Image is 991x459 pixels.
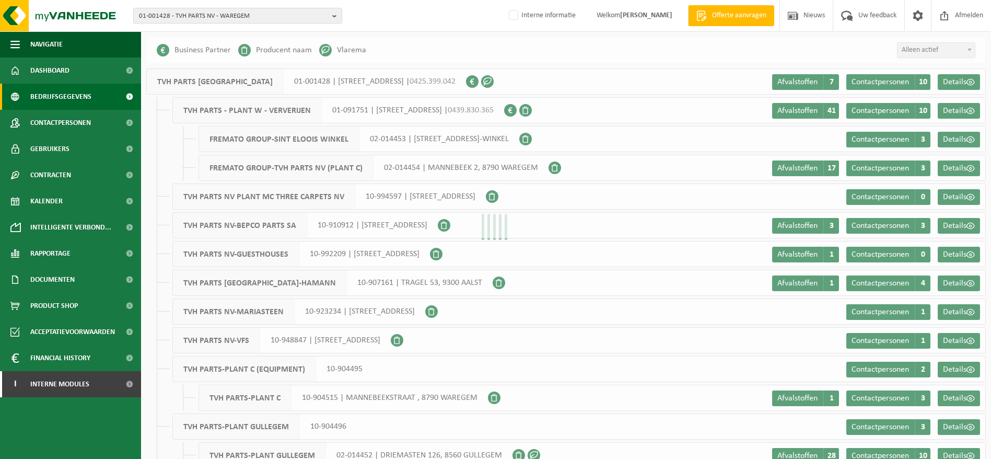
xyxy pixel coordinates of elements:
span: 2 [915,362,930,377]
a: Details [938,391,980,406]
span: Dashboard [30,58,69,84]
span: Contactpersonen [852,193,909,201]
span: 3 [915,391,930,406]
span: Contactpersonen [852,135,909,144]
li: Producent naam [238,42,312,58]
a: Contactpersonen 3 [846,132,930,147]
li: Vlarema [319,42,366,58]
span: Gebruikers [30,136,69,162]
a: Details [938,304,980,320]
span: Contactpersonen [852,279,909,288]
span: 1 [823,391,839,406]
span: 1 [823,247,839,262]
span: Contactpersonen [852,222,909,230]
div: 02-014454 | MANNEBEEK 2, 8790 WAREGEM [199,155,549,181]
a: Details [938,362,980,377]
a: Afvalstoffen 1 [772,247,839,262]
a: Details [938,132,980,147]
span: 0 [915,247,930,262]
a: Contactpersonen 2 [846,362,930,377]
a: Contactpersonen 3 [846,419,930,435]
div: 10-904496 [172,414,357,440]
span: Contactpersonen [852,365,909,374]
a: Details [938,333,980,349]
span: 10 [915,103,930,119]
a: Afvalstoffen 3 [772,218,839,234]
span: Intelligente verbond... [30,214,111,240]
div: 10-992209 | [STREET_ADDRESS] [172,241,430,267]
span: Details [943,193,966,201]
span: Afvalstoffen [777,222,818,230]
a: Contactpersonen 3 [846,391,930,406]
span: 1 [915,333,930,349]
span: Acceptatievoorwaarden [30,319,115,345]
a: Contactpersonen 1 [846,304,930,320]
a: Contactpersonen 4 [846,276,930,291]
span: TVH PARTS NV-BEPCO PARTS SA [173,213,307,238]
span: Rapportage [30,240,71,267]
a: Details [938,419,980,435]
span: Contactpersonen [852,423,909,431]
span: Documenten [30,267,75,293]
span: Afvalstoffen [777,107,818,115]
span: FREMATO GROUP-SINT ELOOIS WINKEL [199,127,359,152]
span: 3 [915,218,930,234]
div: 01-001428 | [STREET_ADDRESS] | [146,68,466,95]
a: Afvalstoffen 17 [772,160,839,176]
span: Contactpersonen [852,250,909,259]
a: Afvalstoffen 7 [772,74,839,90]
span: Details [943,423,966,431]
li: Business Partner [157,42,231,58]
span: TVH PARTS NV-VFS [173,328,260,353]
span: Product Shop [30,293,78,319]
span: 1 [915,304,930,320]
span: 1 [823,276,839,291]
div: 10-948847 | [STREET_ADDRESS] [172,327,391,353]
span: 3 [823,218,839,234]
span: Contactpersonen [30,110,91,136]
span: Details [943,164,966,173]
span: 3 [915,132,930,147]
a: Contactpersonen 1 [846,333,930,349]
a: Contactpersonen 0 [846,189,930,205]
a: Contactpersonen 0 [846,247,930,262]
span: Contactpersonen [852,107,909,115]
a: Details [938,247,980,262]
span: I [10,371,20,397]
span: Kalender [30,188,63,214]
span: TVH PARTS-PLANT C (EQUIPMENT) [173,357,316,382]
span: Contactpersonen [852,78,909,86]
div: 10-904495 [172,356,373,382]
span: 0 [915,189,930,205]
span: Alleen actief [897,42,975,58]
span: 3 [915,160,930,176]
a: Afvalstoffen 41 [772,103,839,119]
span: TVH PARTS NV-MARIASTEEN [173,299,295,324]
span: Details [943,337,966,345]
strong: [PERSON_NAME] [620,12,672,19]
a: Details [938,189,980,205]
span: Contracten [30,162,71,188]
span: Details [943,135,966,144]
span: Details [943,365,966,374]
div: 10-910912 | [STREET_ADDRESS] [172,212,438,238]
span: Offerte aanvragen [709,10,769,21]
div: 10-907161 | TRAGEL 53, 9300 AALST [172,270,493,296]
a: Contactpersonen 10 [846,74,930,90]
span: TVH PARTS-PLANT GULLEGEM [173,414,300,439]
a: Details [938,74,980,90]
a: Afvalstoffen 1 [772,391,839,406]
span: Afvalstoffen [777,164,818,173]
a: Details [938,276,980,291]
span: Details [943,222,966,230]
a: Details [938,218,980,234]
a: Afvalstoffen 1 [772,276,839,291]
a: Details [938,103,980,119]
span: 41 [823,103,839,119]
a: Offerte aanvragen [688,5,774,26]
span: TVH PARTS NV PLANT MC THREE CARPETS NV [173,184,355,209]
span: Contactpersonen [852,164,909,173]
span: Details [943,279,966,288]
div: 10-923234 | [STREET_ADDRESS] [172,299,425,325]
span: 3 [915,419,930,435]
